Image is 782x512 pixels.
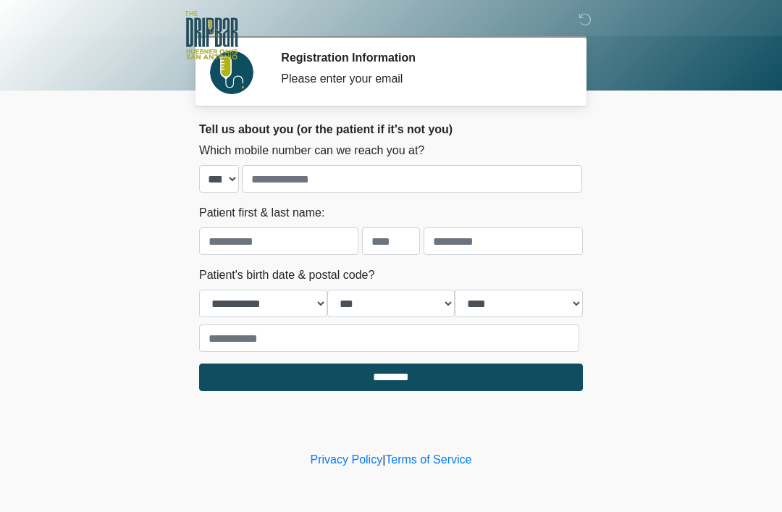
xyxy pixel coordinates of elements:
label: Patient first & last name: [199,204,324,222]
label: Patient's birth date & postal code? [199,267,374,284]
label: Which mobile number can we reach you at? [199,142,424,159]
a: Terms of Service [385,453,471,466]
div: Please enter your email [281,70,561,88]
img: Agent Avatar [210,51,253,94]
a: Privacy Policy [311,453,383,466]
a: | [382,453,385,466]
h2: Tell us about you (or the patient if it's not you) [199,122,583,136]
img: The DRIPBaR - The Strand at Huebner Oaks Logo [185,11,238,59]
